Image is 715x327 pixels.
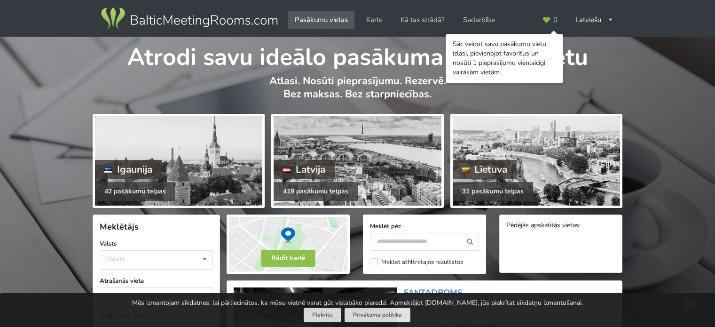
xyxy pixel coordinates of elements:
[100,221,139,232] span: Meklētājs
[304,308,341,322] button: Piekrītu
[370,258,463,266] label: Meklēt atfiltrētajos rezultātos
[104,291,191,302] div: Var izvēlēties vairākas
[227,215,350,274] img: Rādīt kartē
[288,11,354,29] a: Pasākumu vietas
[404,287,463,298] a: FANTADROMS
[107,255,125,263] div: Valsts
[271,114,443,208] a: Latvija 419 pasākumu telpas
[345,308,410,322] a: Privātuma politika
[553,16,558,24] span: 0
[100,239,213,248] label: Valsts
[261,250,315,267] button: Rādīt kartē
[95,182,175,201] div: 42 pasākumu telpas
[450,114,622,208] a: Lietuva 31 pasākumu telpas
[453,160,517,179] div: Lietuva
[93,114,265,208] a: Igaunija 42 pasākumu telpas
[569,11,620,29] div: Latviešu
[394,11,451,29] a: Kā tas strādā?
[93,74,622,111] p: Atlasi. Nosūti pieprasījumu. Rezervē. Bez maksas. Bez starpniecības.
[370,222,479,231] label: Meklēt pēc
[453,40,556,77] div: Sāc veidot savu pasākumu vietu izlasi, pievienojot favorītus un nosūti 1 pieprasījumu vienlaicīgi...
[456,11,502,29] a: Sadarbība
[274,182,358,201] div: 419 pasākumu telpas
[506,222,615,231] div: Pēdējās apskatītās vietas:
[95,160,162,179] div: Igaunija
[93,37,622,72] h1: Atrodi savu ideālo pasākuma norises vietu
[360,11,389,29] a: Karte
[453,182,533,201] div: 31 pasākumu telpas
[100,276,213,286] label: Atrašanās vieta
[274,160,335,179] div: Latvija
[99,6,279,32] img: Baltic Meeting Rooms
